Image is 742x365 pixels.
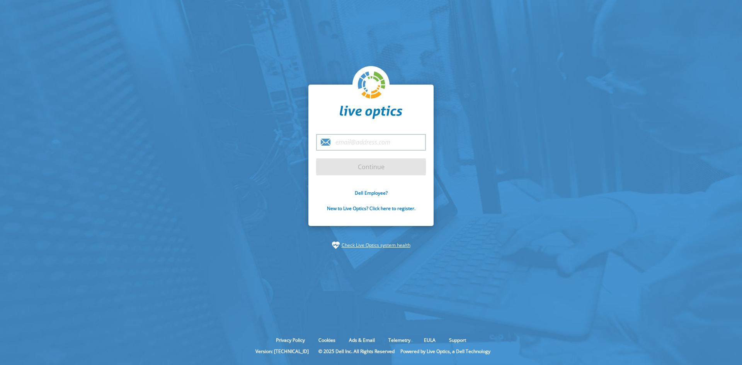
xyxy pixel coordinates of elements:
img: liveoptics-word.svg [340,105,402,119]
a: Ads & Email [343,337,381,343]
a: Cookies [313,337,341,343]
li: Powered by Live Optics, a Dell Technology [400,348,490,355]
a: Check Live Optics system health [342,241,410,249]
a: Telemetry [383,337,416,343]
li: Version: [TECHNICAL_ID] [252,348,313,355]
a: Privacy Policy [270,337,311,343]
img: status-check-icon.svg [332,241,340,249]
a: Support [443,337,472,343]
li: © 2025 Dell Inc. All Rights Reserved [315,348,398,355]
input: email@address.com [316,134,426,151]
a: EULA [418,337,441,343]
a: New to Live Optics? Click here to register. [327,205,415,212]
a: Dell Employee? [355,190,388,196]
img: liveoptics-logo.svg [358,71,386,99]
